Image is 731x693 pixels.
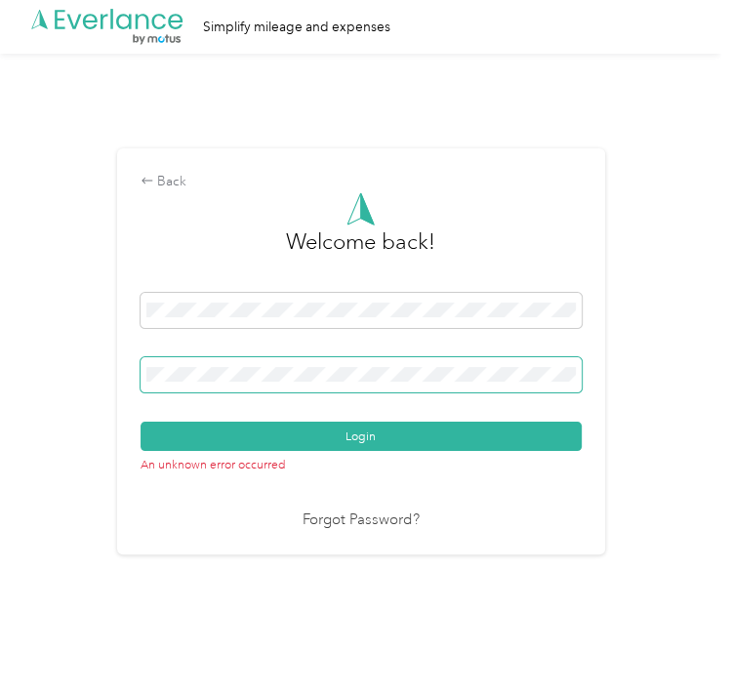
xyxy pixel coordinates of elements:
div: Simplify mileage and expenses [203,17,390,37]
div: Back [141,172,582,192]
button: Login [141,422,582,451]
h3: greeting [286,225,435,275]
p: An unknown error occurred [141,451,582,474]
a: Forgot Password? [303,510,420,532]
